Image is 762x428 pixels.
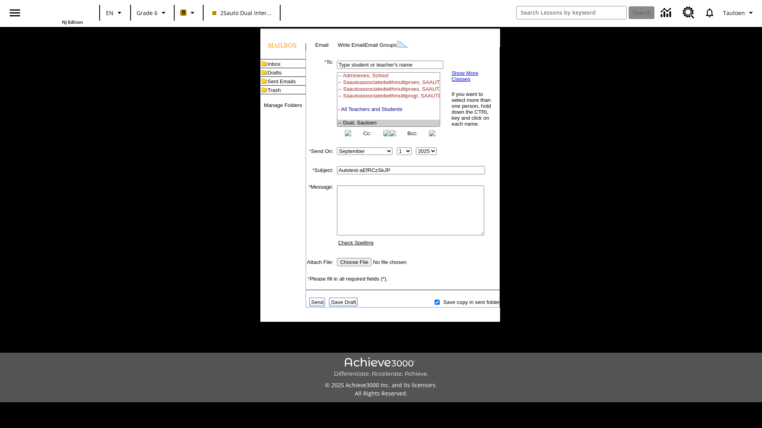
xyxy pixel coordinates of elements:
button: Profile/Settings [720,6,759,20]
a: Save Draft [331,299,356,305]
span: Grade 6 [137,9,158,17]
img: spacer.gif [333,97,335,101]
span: Tautoen [723,9,745,17]
img: button_right.png [383,130,390,136]
a: Data Center [656,2,678,24]
a: Resource Center, Will open in new tab [678,2,699,23]
td: Message: [306,184,333,248]
button: Language: EN, Select a language [102,6,128,20]
img: button_right.png [429,130,435,136]
a: Drafts [267,70,282,76]
span: B [182,8,185,17]
option: -- Adminenes, School [337,73,440,79]
img: button_left.png [345,130,351,136]
img: table_footer_left.gif [260,315,269,322]
a: Check Spelling [338,240,373,246]
a: Notifications [699,2,720,23]
img: black_spacer.gif [306,307,500,308]
img: spacer.gif [333,262,334,262]
a: Write Email [338,42,365,48]
td: Attach File: [306,256,333,268]
img: spacer.gif [333,170,334,170]
td: To: [306,59,333,138]
img: spacer.gif [306,138,314,146]
a: Trash [267,87,281,93]
td: Please fill in all required fields (*). [306,276,500,282]
span: NJ Edition [62,19,83,25]
img: spacer.gif [306,268,314,276]
img: Achieve3000 Differentiate Accelerate Achieve [334,357,428,378]
img: spacer.gif [306,176,314,184]
a: Show More Classes [452,70,478,82]
button: Open side menu [3,1,27,25]
a: Send [311,299,323,305]
span: EN [106,9,114,17]
option: - All Teachers and Students [337,106,440,113]
a: Bcc: [408,130,418,136]
img: spacer.gif [333,216,334,216]
td: Subject: [306,164,333,176]
a: Sent Emails [267,78,296,84]
button: Grade: Grade 6, Select a grade [133,6,171,20]
img: spacer.gif [306,290,312,296]
td: Save copy in sent folder [441,298,500,306]
img: spacer.gif [333,151,334,151]
img: folder_icon.gif [260,59,267,68]
div: Home [31,2,83,25]
a: Email [315,42,328,48]
img: spacer.gif [306,297,307,298]
img: spacer.gif [306,248,314,256]
img: spacer.gif [306,157,314,164]
a: Cc: [363,130,371,136]
option: -- Saautoassociatedwithmultiprogr, SAAUTOASSOCIATEDWITHMULTIPROGRAMCLA [337,93,440,99]
img: table_footer_right.gif [491,315,500,322]
img: folder_icon.gif [260,86,267,94]
img: folder_icon.gif [260,68,267,76]
a: Email Groups [365,42,397,48]
img: spacer.gif [306,301,308,303]
a: Inbox [267,61,281,67]
img: folder_icon.gif [260,77,267,85]
option: -- Dual, Sautoen [337,120,440,126]
img: button_left.png [390,130,396,136]
img: spacer.gif [306,282,314,290]
button: Boost Class color is peach. Change class color [177,6,200,20]
input: search field [517,6,626,19]
td: Send On: [306,146,333,157]
td: If you want to select more than one person, hold down the CTRL key and click on each name. [451,91,493,127]
span: 25auto Dual International [212,9,271,17]
img: spacer.gif [306,296,307,297]
a: Manage Folders [264,102,302,108]
option: -- Saautoassociatedwithmultiproes, SAAUTOASSOCIATEDWITHMULTIPROGRAMES [337,86,440,93]
option: -- Saautoassociatedwithmultiproen, SAAUTOASSOCIATEDWITHMULTIPROGRAMEN [337,79,440,86]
